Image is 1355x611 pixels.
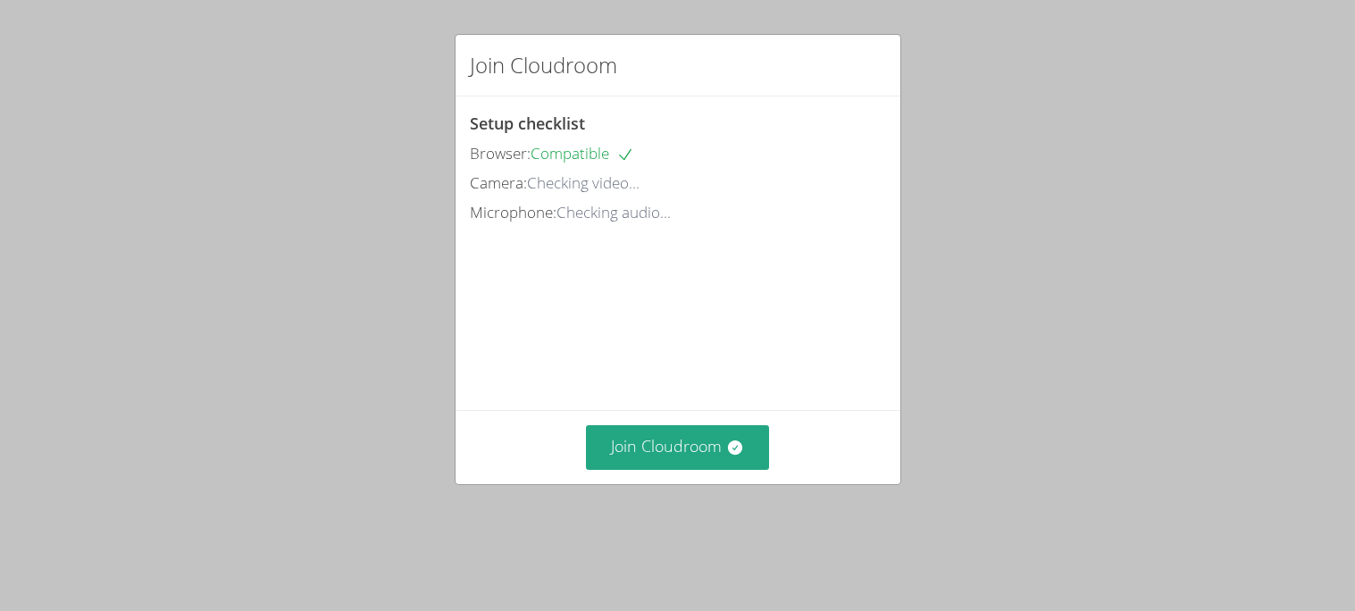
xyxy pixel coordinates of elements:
[470,202,556,222] span: Microphone:
[586,425,769,469] button: Join Cloudroom
[470,143,531,163] span: Browser:
[470,113,585,134] span: Setup checklist
[470,49,617,81] h2: Join Cloudroom
[556,202,671,222] span: Checking audio...
[531,143,634,163] span: Compatible
[470,172,527,193] span: Camera:
[527,172,640,193] span: Checking video...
